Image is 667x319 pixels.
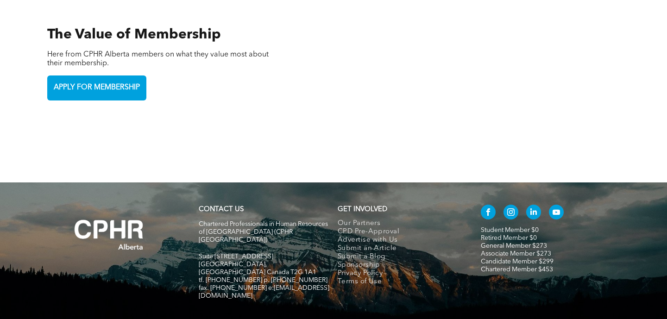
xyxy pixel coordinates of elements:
[526,205,541,222] a: linkedin
[199,253,273,260] span: Suite [STREET_ADDRESS]
[481,235,537,241] a: Retired Member $0
[338,206,387,213] span: GET INVOLVED
[338,261,461,269] a: Sponsorship
[47,75,146,100] a: APPLY FOR MEMBERSHIP
[199,285,329,299] span: fax. [PHONE_NUMBER] e:[EMAIL_ADDRESS][DOMAIN_NAME]
[199,261,316,275] span: [GEOGRAPHIC_DATA], [GEOGRAPHIC_DATA] Canada T2G 1A1
[338,244,461,253] a: Submit an Article
[503,205,518,222] a: instagram
[481,258,554,265] a: Candidate Member $299
[47,51,269,67] span: Here from CPHR Alberta members on what they value most about their membership.
[481,227,539,233] a: Student Member $0
[47,28,221,42] span: The Value of Membership
[338,236,461,244] a: Advertise with Us
[338,278,461,286] a: Terms of Use
[338,269,461,278] a: Privacy Policy
[338,253,461,261] a: Submit a Blog
[481,250,551,257] a: Associate Member $273
[56,201,162,269] img: A white background with a few lines on it
[338,228,461,236] a: CPD Pre-Approval
[50,79,143,97] span: APPLY FOR MEMBERSHIP
[549,205,564,222] a: youtube
[199,206,244,213] a: CONTACT US
[481,205,496,222] a: facebook
[199,221,328,243] span: Chartered Professionals in Human Resources of [GEOGRAPHIC_DATA] (CPHR [GEOGRAPHIC_DATA])
[481,266,553,273] a: Chartered Member $453
[481,243,547,249] a: General Member $273
[338,219,461,228] a: Our Partners
[199,277,327,283] span: tf. [PHONE_NUMBER] p. [PHONE_NUMBER]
